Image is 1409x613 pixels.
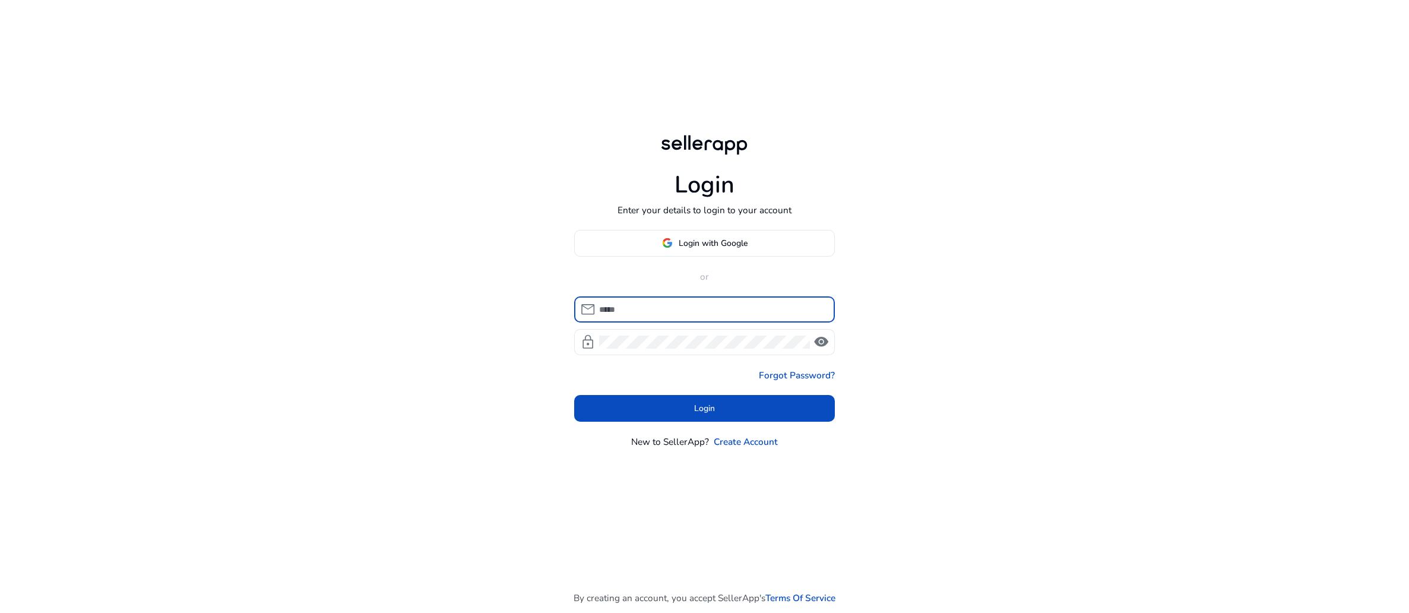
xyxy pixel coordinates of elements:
[675,171,734,200] h1: Login
[679,237,748,249] span: Login with Google
[759,368,835,382] a: Forgot Password?
[662,238,673,248] img: google-logo.svg
[765,591,835,605] a: Terms Of Service
[574,270,835,283] p: or
[694,402,715,415] span: Login
[714,435,778,448] a: Create Account
[631,435,709,448] p: New to SellerApp?
[618,203,791,217] p: Enter your details to login to your account
[813,334,829,350] span: visibility
[580,302,596,317] span: mail
[574,395,835,422] button: Login
[574,230,835,257] button: Login with Google
[580,334,596,350] span: lock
